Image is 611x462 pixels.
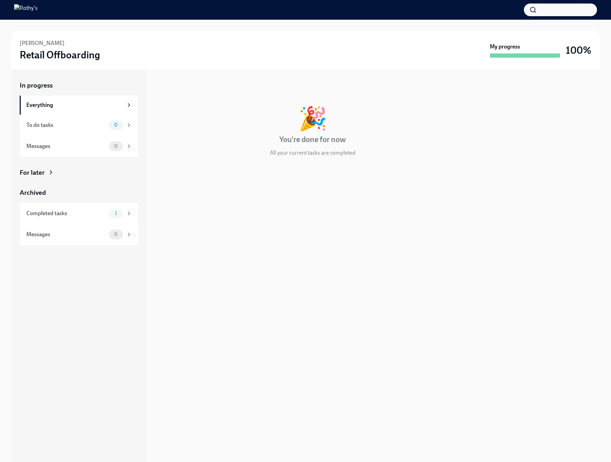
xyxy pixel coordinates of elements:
[20,96,138,115] a: Everything
[20,188,138,197] a: Archived
[110,232,122,237] span: 0
[20,39,65,47] h6: [PERSON_NAME]
[298,107,327,130] div: 🎉
[111,211,121,216] span: 1
[20,203,138,224] a: Completed tasks1
[26,231,106,238] div: Messages
[26,121,106,129] div: To do tasks
[14,4,38,15] img: Rothy's
[20,136,138,157] a: Messages0
[490,43,520,51] strong: My progress
[110,122,122,128] span: 0
[566,44,591,57] h3: 100%
[279,134,346,145] h4: You're done for now
[26,101,123,109] div: Everything
[20,115,138,136] a: To do tasks0
[110,143,122,149] span: 0
[20,49,100,61] h3: Retail Offboarding
[26,210,106,217] div: Completed tasks
[20,168,138,177] a: For later
[155,81,188,90] div: In progress
[26,142,106,150] div: Messages
[20,81,138,90] a: In progress
[270,149,356,157] p: All your current tasks are completed
[20,224,138,245] a: Messages0
[20,168,45,177] div: For later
